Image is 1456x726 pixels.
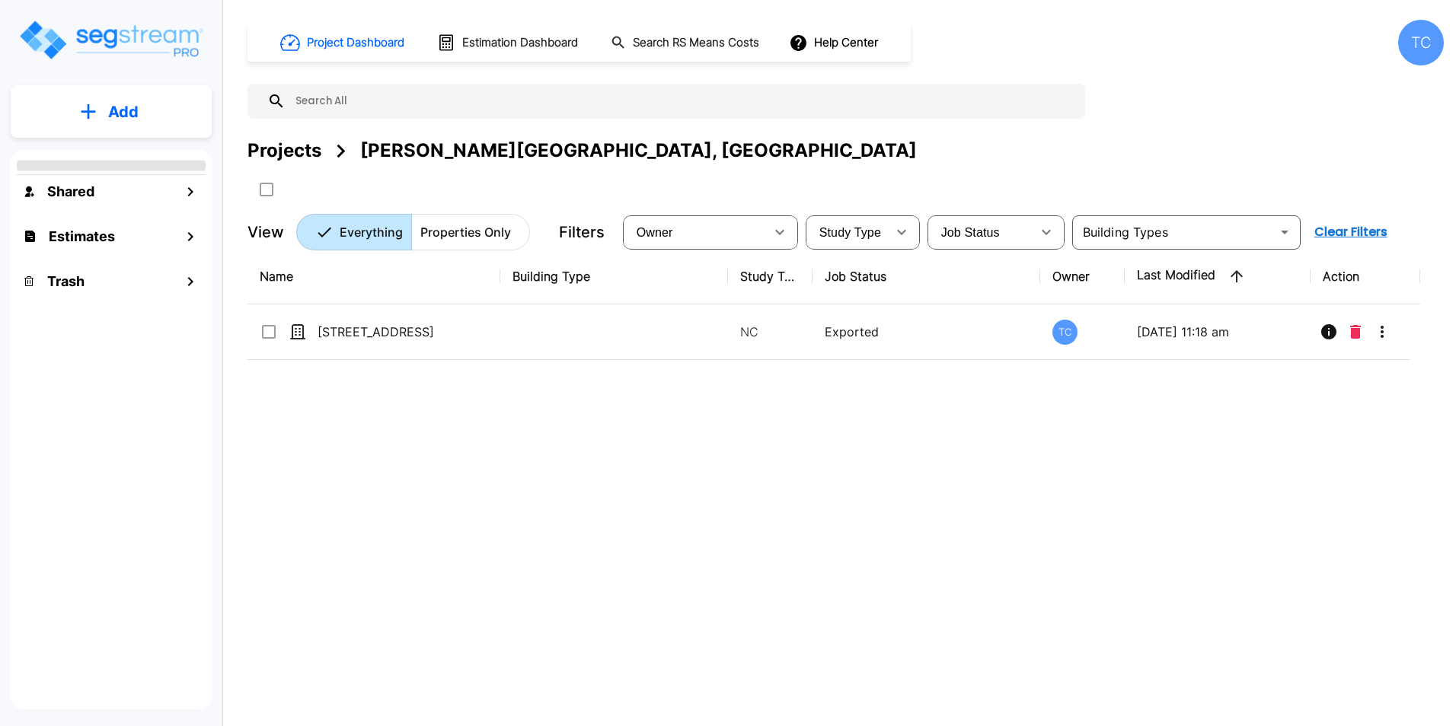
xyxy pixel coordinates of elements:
button: Search RS Means Costs [605,28,768,58]
p: Everything [340,223,403,241]
button: Project Dashboard [274,26,413,59]
div: Projects [247,137,321,164]
button: Add [11,90,212,134]
div: Platform [296,214,530,250]
p: [DATE] 11:18 am [1137,323,1298,341]
button: Clear Filters [1308,217,1394,247]
th: Name [247,249,500,304]
button: Estimation Dashboard [431,27,586,59]
h1: Estimation Dashboard [462,34,578,52]
span: Owner [637,226,673,239]
img: Logo [18,18,204,62]
h1: Project Dashboard [307,34,404,52]
div: TC [1052,320,1078,345]
h1: Search RS Means Costs [633,34,759,52]
button: Delete [1344,317,1367,347]
th: Owner [1040,249,1125,304]
th: Study Type [728,249,813,304]
p: Filters [559,221,605,244]
p: Add [108,100,139,123]
div: Select [809,211,886,253]
button: More-Options [1367,317,1397,347]
button: SelectAll [251,174,282,205]
button: Info [1314,317,1344,347]
h1: Trash [47,271,85,291]
span: Study Type [819,226,881,239]
p: View [247,221,284,244]
div: TC [1398,20,1444,65]
th: Last Modified [1125,249,1311,304]
div: Select [626,211,765,253]
p: Properties Only [420,223,511,241]
p: [STREET_ADDRESS] [318,323,470,341]
div: Select [931,211,1031,253]
th: Building Type [500,249,728,304]
p: NC [740,323,800,341]
p: Exported [825,323,1028,341]
h1: Estimates [49,226,115,247]
th: Action [1311,249,1420,304]
input: Search All [286,84,1078,119]
button: Help Center [786,28,884,57]
button: Open [1274,221,1295,243]
button: Everything [296,214,412,250]
input: Building Types [1077,221,1271,243]
div: [PERSON_NAME][GEOGRAPHIC_DATA], [GEOGRAPHIC_DATA] [360,137,917,164]
button: Properties Only [411,214,530,250]
span: Job Status [941,226,1000,239]
th: Job Status [813,249,1040,304]
h1: Shared [47,181,94,202]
